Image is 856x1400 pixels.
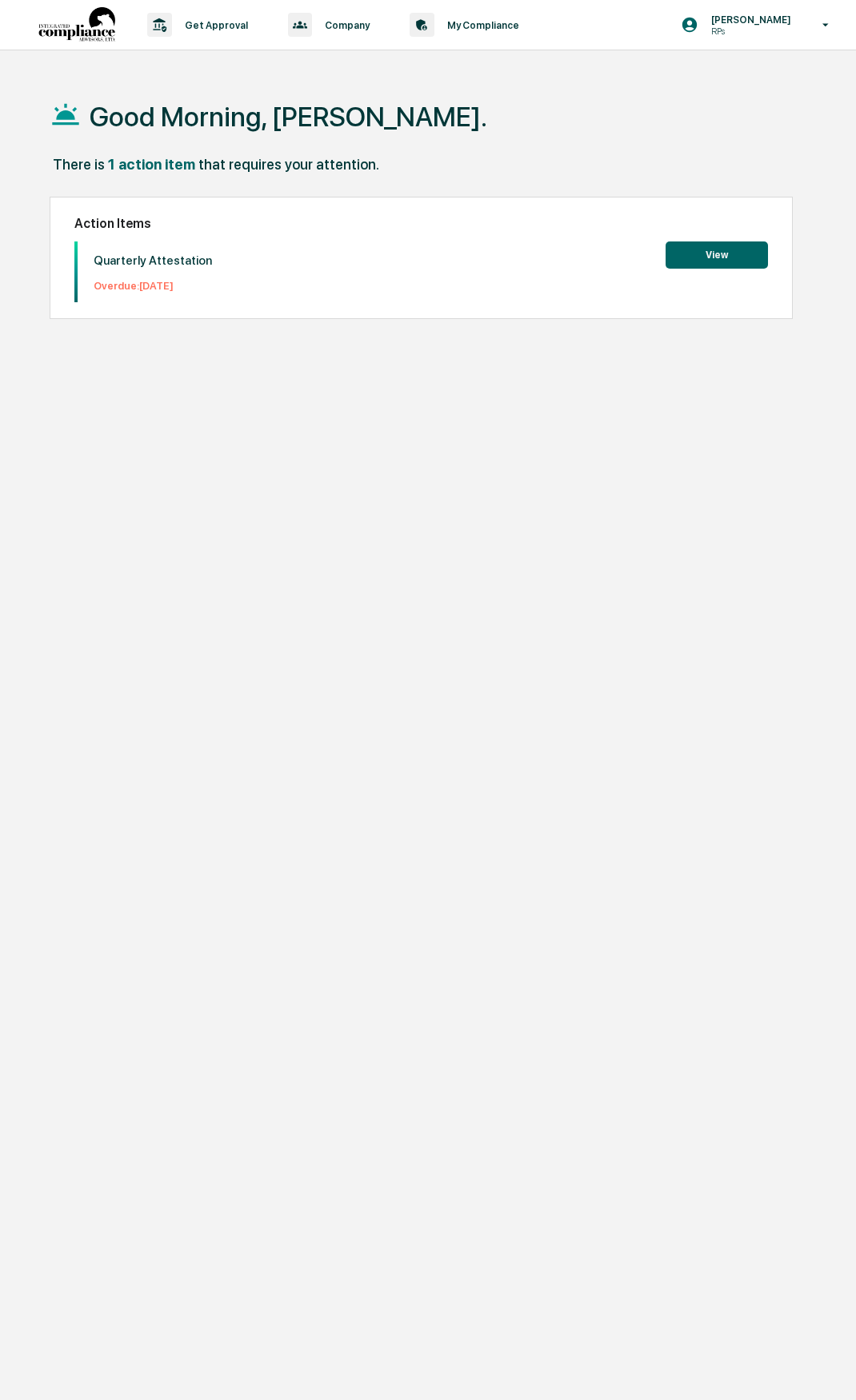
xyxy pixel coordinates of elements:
[108,156,195,173] div: 1 action item
[312,19,378,31] p: Company
[198,156,379,173] div: that requires your attention.
[698,26,799,37] p: RPs
[74,216,768,231] h2: Action Items
[94,253,212,268] p: Quarterly Attestation
[666,241,768,269] button: View
[172,19,256,31] p: Get Approval
[53,156,105,173] div: There is
[38,7,115,43] img: logo
[698,14,799,26] p: [PERSON_NAME]
[666,246,768,261] a: View
[434,19,527,31] p: My Compliance
[90,101,487,133] h1: Good Morning, [PERSON_NAME].
[94,280,212,292] p: Overdue: [DATE]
